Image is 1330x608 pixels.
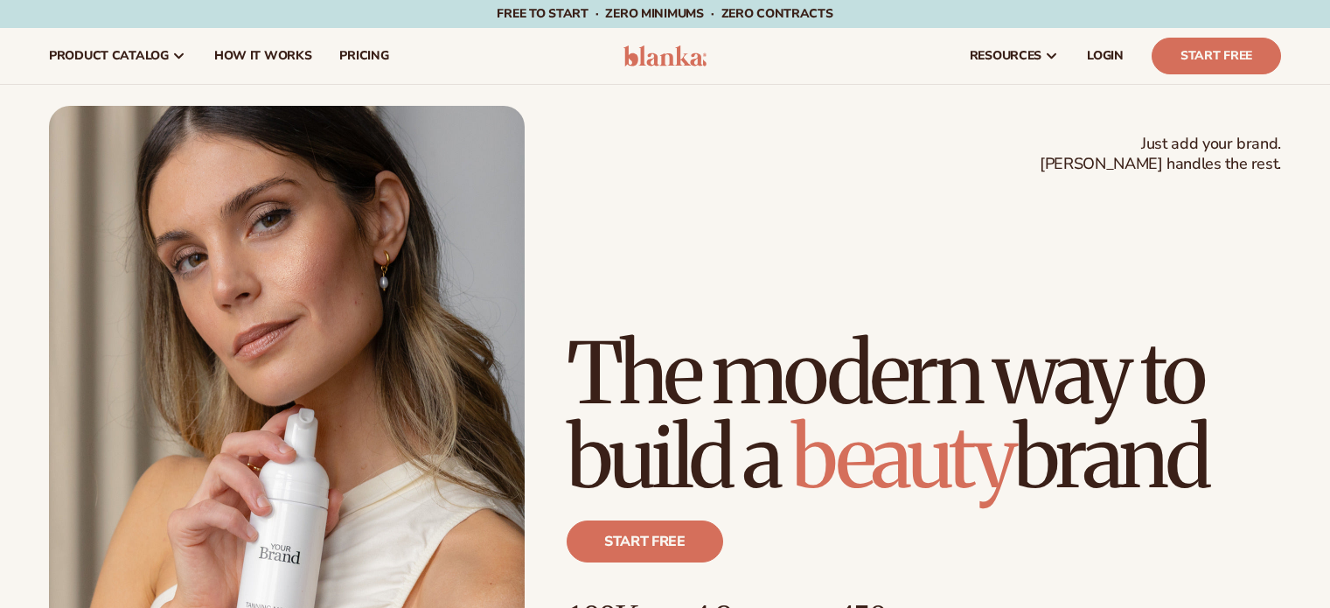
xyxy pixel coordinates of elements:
[1087,49,1124,63] span: LOGIN
[1040,134,1281,175] span: Just add your brand. [PERSON_NAME] handles the rest.
[1073,28,1138,84] a: LOGIN
[339,49,388,63] span: pricing
[214,49,312,63] span: How It Works
[623,45,707,66] img: logo
[49,49,169,63] span: product catalog
[791,405,1013,510] span: beauty
[1152,38,1281,74] a: Start Free
[35,28,200,84] a: product catalog
[567,521,723,563] a: Start free
[325,28,402,84] a: pricing
[497,5,832,22] span: Free to start · ZERO minimums · ZERO contracts
[956,28,1073,84] a: resources
[200,28,326,84] a: How It Works
[970,49,1041,63] span: resources
[567,332,1281,500] h1: The modern way to build a brand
